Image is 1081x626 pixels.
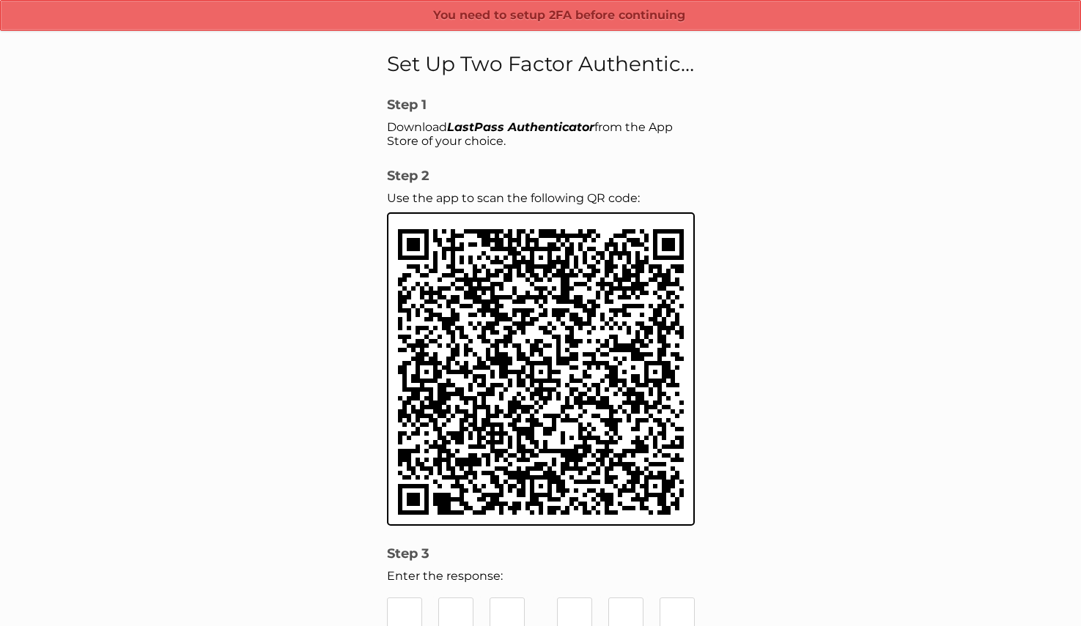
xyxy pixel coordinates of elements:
[387,120,695,148] p: Download from the App Store of your choice.
[447,120,594,134] em: LastPass Authenticator
[387,191,695,205] p: Use the app to scan the following QR code:
[387,168,695,184] h2: Step 2
[387,97,695,113] h2: Step 1
[387,51,695,76] h1: Set Up Two Factor Authentication
[1,1,1080,31] p: You need to setup 2FA before continuing
[387,569,695,583] p: Enter the response:
[387,545,695,562] h2: Step 3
